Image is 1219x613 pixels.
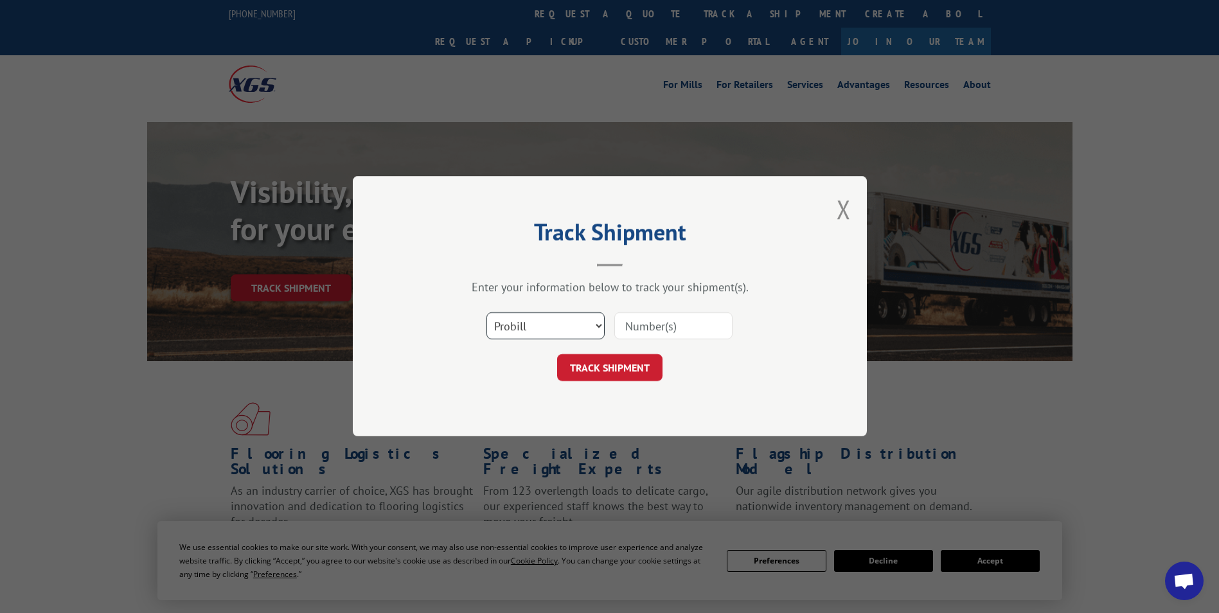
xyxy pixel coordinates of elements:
h2: Track Shipment [417,223,803,247]
button: Close modal [837,192,851,226]
div: Open chat [1165,562,1204,600]
button: TRACK SHIPMENT [557,355,663,382]
div: Enter your information below to track your shipment(s). [417,280,803,295]
input: Number(s) [614,313,733,340]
